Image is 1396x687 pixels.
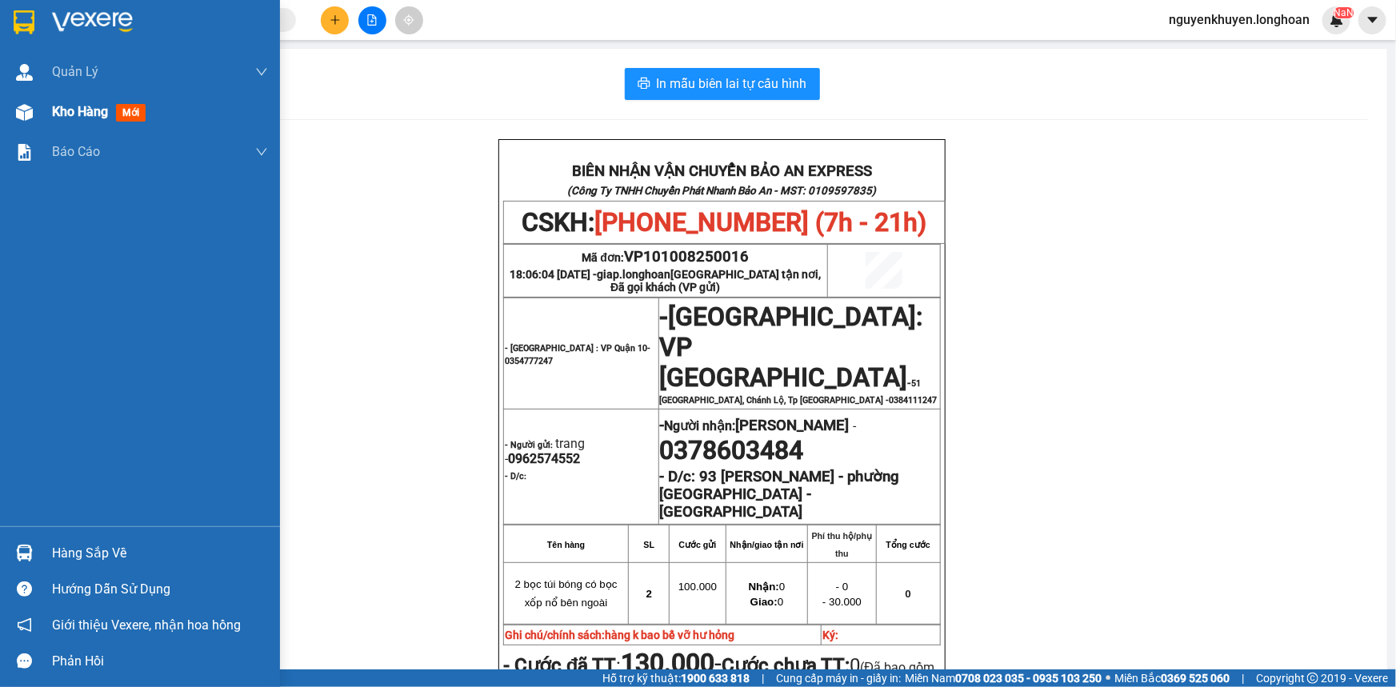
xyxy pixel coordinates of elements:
strong: 93 [PERSON_NAME] - phường [GEOGRAPHIC_DATA] - [GEOGRAPHIC_DATA] [660,468,900,521]
span: Báo cáo [52,142,100,162]
strong: BIÊN NHẬN VẬN CHUYỂN BẢO AN EXPRESS [30,23,330,41]
span: plus [330,14,341,26]
span: | [1242,669,1244,687]
span: CSKH: [522,207,926,238]
span: down [255,66,268,78]
strong: Phí thu hộ/phụ thu [812,531,873,558]
span: Quản Lý [52,62,98,82]
span: 0 [750,596,783,608]
span: 0378603484 [660,435,804,465]
span: printer [638,77,650,92]
strong: Nhận/giao tận nơi [730,540,804,549]
img: warehouse-icon [16,545,33,561]
span: 0384111247 [890,395,938,405]
span: 18:06:04 [DATE] - [510,268,821,294]
img: icon-new-feature [1330,13,1344,27]
strong: - Cước đã TT [503,654,617,677]
strong: - D/c: [505,471,526,481]
span: 2 bọc túi bóng có bọc xốp nổ bên ngoài [515,578,618,609]
span: In mẫu biên lai tự cấu hình [657,74,807,94]
strong: (Công Ty TNHH Chuyển Phát Nhanh Bảo An - MST: 0109597835) [567,185,876,197]
span: mới [116,104,146,122]
span: 0 [906,588,911,600]
span: Cung cấp máy in - giấy in: [776,669,901,687]
span: 0962574552 [508,451,580,466]
div: Hàng sắp về [52,541,268,565]
strong: BIÊN NHẬN VẬN CHUYỂN BẢO AN EXPRESS [572,162,872,180]
span: [PERSON_NAME] [736,417,850,434]
strong: Ghi chú/chính sách: [505,629,734,641]
strong: Tổng cước [886,540,930,549]
span: Miền Nam [905,669,1102,687]
span: - [621,648,722,678]
span: copyright [1307,673,1318,684]
span: Hỗ trợ kỹ thuật: [602,669,750,687]
strong: 1900 633 818 [681,672,750,685]
span: : [503,654,722,677]
strong: 0708 023 035 - 0935 103 250 [955,672,1102,685]
strong: Cước chưa TT: [722,654,850,677]
div: Phản hồi [52,649,268,673]
span: 2 [646,588,652,600]
strong: - [660,417,850,434]
span: trang - [505,436,585,466]
strong: Ký: [822,629,838,641]
span: 0354777247 [505,356,553,366]
span: notification [17,617,32,633]
strong: Giao: [750,596,778,608]
span: [GEOGRAPHIC_DATA] tận nơi, Đã gọi khách (VP gửi) [610,268,821,294]
span: message [17,653,32,669]
span: down [255,146,268,158]
span: - [660,316,938,405]
button: printerIn mẫu biên lai tự cấu hình [625,68,820,100]
strong: 130.000 [621,648,714,678]
span: Miền Bắc [1114,669,1230,687]
span: Người nhận: [665,418,850,433]
span: nguyenkhuyen.longhoan [1156,10,1322,30]
span: [GEOGRAPHIC_DATA]: VP [GEOGRAPHIC_DATA] [660,302,923,393]
img: warehouse-icon [16,64,33,81]
strong: Nhận: [749,581,779,593]
span: Giới thiệu Vexere, nhận hoa hồng [52,615,241,635]
span: - [850,418,857,433]
span: Kho hàng [52,104,108,119]
span: hàng k bao bể vỡ hư hỏng [605,629,734,641]
strong: - D/c: [660,468,696,485]
div: Hướng dẫn sử dụng [52,577,268,601]
span: - [660,302,669,332]
span: ⚪️ [1106,675,1110,681]
sup: NaN [1334,7,1354,18]
img: warehouse-icon [16,104,33,121]
span: - [GEOGRAPHIC_DATA] : VP Quận 10- [505,343,650,366]
button: plus [321,6,349,34]
span: giap.longhoan [597,268,821,294]
img: logo-vxr [14,10,34,34]
span: caret-down [1366,13,1380,27]
span: 100.000 [678,581,717,593]
strong: Tên hàng [547,540,585,549]
span: - 30.000 [822,596,862,608]
span: 0 [749,581,786,593]
button: file-add [358,6,386,34]
button: aim [395,6,423,34]
strong: (Công Ty TNHH Chuyển Phát Nhanh Bảo An - MST: 0109597835) [26,45,334,57]
span: - 0 [836,581,849,593]
span: question-circle [17,581,32,597]
strong: Cước gửi [678,540,716,549]
strong: SL [644,540,655,549]
button: caret-down [1358,6,1386,34]
span: CSKH: [9,62,355,123]
span: aim [403,14,414,26]
span: [PHONE_NUMBER] (7h - 21h) [82,62,355,123]
strong: 0369 525 060 [1161,672,1230,685]
span: [PHONE_NUMBER] (7h - 21h) [594,207,926,238]
span: VP101008250016 [624,248,749,266]
span: | [762,669,764,687]
img: solution-icon [16,144,33,161]
strong: - Người gửi: [505,440,553,450]
span: file-add [366,14,378,26]
span: Mã đơn: [582,251,750,264]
